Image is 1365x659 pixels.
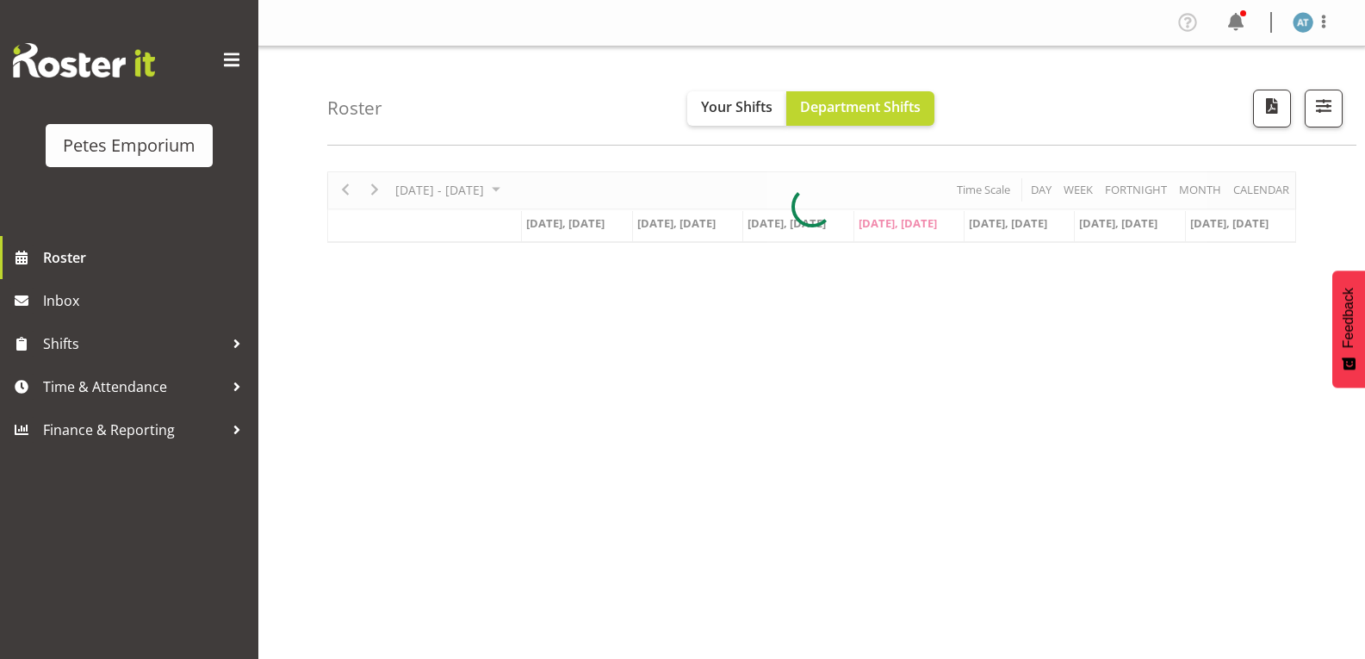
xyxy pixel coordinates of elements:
[13,43,155,78] img: Rosterit website logo
[1253,90,1291,127] button: Download a PDF of the roster according to the set date range.
[43,245,250,270] span: Roster
[43,331,224,357] span: Shifts
[63,133,195,159] div: Petes Emporium
[687,91,786,126] button: Your Shifts
[1305,90,1343,127] button: Filter Shifts
[327,98,382,118] h4: Roster
[786,91,934,126] button: Department Shifts
[1341,288,1356,348] span: Feedback
[701,97,772,116] span: Your Shifts
[1293,12,1313,33] img: alex-micheal-taniwha5364.jpg
[43,288,250,314] span: Inbox
[43,417,224,443] span: Finance & Reporting
[800,97,921,116] span: Department Shifts
[43,374,224,400] span: Time & Attendance
[1332,270,1365,388] button: Feedback - Show survey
